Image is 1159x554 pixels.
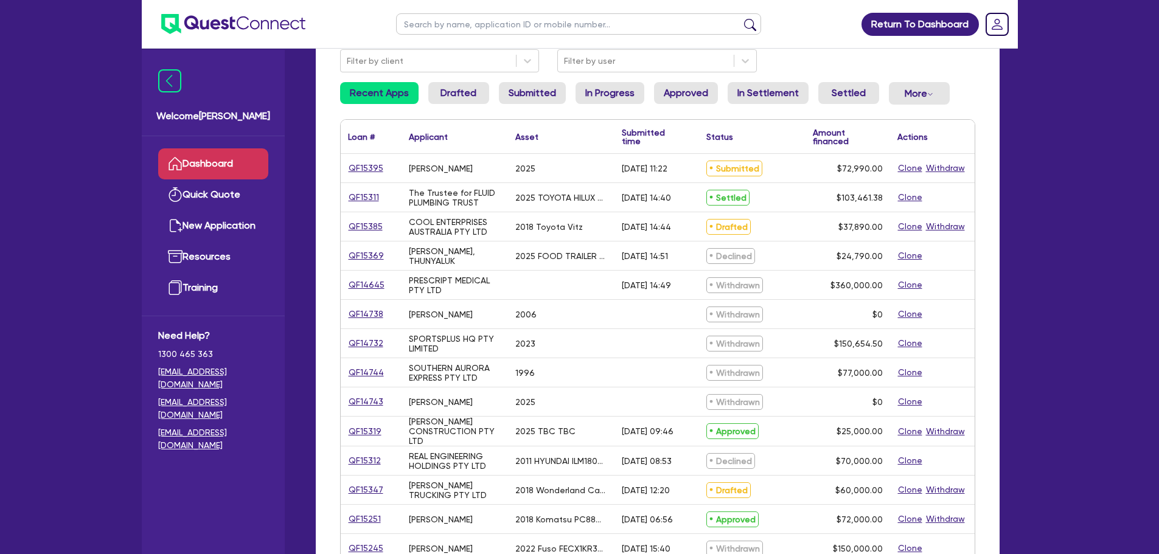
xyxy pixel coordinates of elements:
button: Clone [897,336,923,350]
div: PRESCRIPT MEDICAL PTY LTD [409,275,501,295]
div: 2025 TBC TBC [515,426,576,436]
button: Clone [897,424,923,438]
a: Drafted [428,82,489,104]
img: icon-menu-close [158,69,181,92]
a: QF15319 [348,424,382,438]
div: [PERSON_NAME] [409,164,473,173]
img: new-application [168,218,183,233]
div: [PERSON_NAME] [409,310,473,319]
div: Actions [897,133,928,141]
a: QF14738 [348,307,384,321]
a: New Application [158,210,268,241]
div: 2025 [515,397,535,407]
div: 2025 TOYOTA HILUX SR5 DOUBLE CAB UTILITY [515,193,607,203]
a: QF15312 [348,454,381,468]
img: quest-connect-logo-blue [161,14,305,34]
span: $150,000.00 [833,544,883,553]
div: 2006 [515,310,537,319]
a: Return To Dashboard [861,13,979,36]
span: $60,000.00 [835,485,883,495]
span: Approved [706,423,759,439]
span: Settled [706,190,750,206]
div: 1996 [515,368,535,378]
div: 2022 Fuso FECX1KR3SFBD [515,544,607,553]
a: QF15251 [348,512,381,526]
div: SOUTHERN AURORA EXPRESS PTY LTD [409,363,501,383]
div: 2025 [515,164,535,173]
div: [DATE] 06:56 [622,514,673,524]
a: QF15385 [348,220,383,234]
span: $77,000.00 [838,368,883,378]
span: 1300 465 363 [158,348,268,361]
a: Settled [818,82,879,104]
button: Withdraw [925,483,966,497]
span: Need Help? [158,328,268,343]
div: [DATE] 08:53 [622,456,672,466]
span: Withdrawn [706,336,763,351]
a: Recent Apps [340,82,419,104]
span: Declined [706,248,755,264]
span: $24,790.00 [837,251,883,261]
span: $360,000.00 [830,280,883,290]
div: [DATE] 14:40 [622,193,671,203]
a: Quick Quote [158,179,268,210]
div: [DATE] 15:40 [622,544,670,553]
a: QF14732 [348,336,384,350]
span: $150,654.50 [834,339,883,348]
div: [DATE] 09:46 [622,426,673,436]
div: The Trustee for FLUID PLUMBING TRUST [409,188,501,207]
a: Resources [158,241,268,272]
span: Welcome [PERSON_NAME] [156,109,270,123]
input: Search by name, application ID or mobile number... [396,13,761,35]
a: Dropdown toggle [981,9,1013,40]
div: [DATE] 14:51 [622,251,668,261]
span: Drafted [706,482,751,498]
img: resources [168,249,183,264]
div: Asset [515,133,538,141]
a: Dashboard [158,148,268,179]
div: [PERSON_NAME] [409,544,473,553]
span: $103,461.38 [837,193,883,203]
div: Applicant [409,133,448,141]
a: Training [158,272,268,303]
span: $25,000.00 [837,426,883,436]
a: In Progress [576,82,644,104]
a: QF15347 [348,483,384,497]
div: [DATE] 14:49 [622,280,671,290]
div: [PERSON_NAME] [409,514,473,524]
span: Withdrawn [706,365,763,381]
button: Clone [897,307,923,321]
button: Clone [897,220,923,234]
a: QF14744 [348,365,385,379]
div: [DATE] 11:22 [622,164,667,173]
span: Withdrawn [706,394,763,410]
span: $72,990.00 [837,164,883,173]
a: QF15395 [348,161,384,175]
button: Clone [897,512,923,526]
div: COOL ENTERPRISES AUSTRALIA PTY LTD [409,217,501,237]
button: Clone [897,249,923,263]
div: [PERSON_NAME] CONSTRUCTION PTY LTD [409,417,501,446]
span: Declined [706,453,755,469]
div: Submitted time [622,128,681,145]
div: 2023 [515,339,535,348]
div: 2025 FOOD TRAILER FOOD TRAILER [515,251,607,261]
div: [DATE] 14:44 [622,222,671,232]
div: Status [706,133,733,141]
button: Withdraw [925,161,966,175]
button: Withdraw [925,512,966,526]
a: [EMAIL_ADDRESS][DOMAIN_NAME] [158,426,268,452]
div: [DATE] 12:20 [622,485,670,495]
a: QF14743 [348,395,384,409]
button: Clone [897,454,923,468]
button: Clone [897,395,923,409]
button: Withdraw [925,220,966,234]
div: SPORTSPLUS HQ PTY LIMITED [409,334,501,353]
img: training [168,280,183,295]
span: Drafted [706,219,751,235]
span: $0 [872,397,883,407]
span: $0 [872,310,883,319]
span: Withdrawn [706,277,763,293]
div: Loan # [348,133,375,141]
div: 2018 Komatsu PC88MR [515,514,607,524]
